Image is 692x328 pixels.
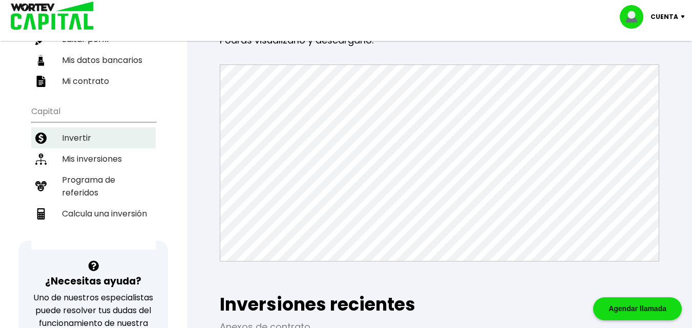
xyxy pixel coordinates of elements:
[593,297,682,320] div: Agendar llamada
[31,1,156,92] ul: Perfil
[31,71,156,92] a: Mi contrato
[31,50,156,71] a: Mis datos bancarios
[31,203,156,224] a: Calcula una inversión
[31,127,156,148] a: Invertir
[678,15,692,18] img: icon-down
[35,76,47,87] img: contrato-icon.f2db500c.svg
[31,148,156,169] a: Mis inversiones
[35,208,47,220] img: calculadora-icon.17d418c4.svg
[651,9,678,25] p: Cuenta
[35,55,47,66] img: datos-icon.10cf9172.svg
[620,5,651,29] img: profile-image
[220,294,659,315] h2: Inversiones recientes
[31,169,156,203] a: Programa de referidos
[31,100,156,250] ul: Capital
[35,133,47,144] img: invertir-icon.b3b967d7.svg
[45,274,141,289] h3: ¿Necesitas ayuda?
[35,154,47,165] img: inversiones-icon.6695dc30.svg
[35,181,47,192] img: recomiendanos-icon.9b8e9327.svg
